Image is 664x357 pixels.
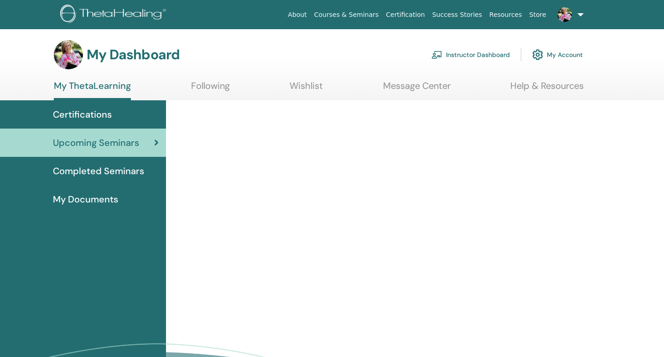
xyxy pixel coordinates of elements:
a: Instructor Dashboard [431,45,510,65]
a: Certification [382,6,428,23]
a: Resources [486,6,526,23]
a: Success Stories [429,6,486,23]
span: My Documents [53,192,118,206]
a: Help & Resources [510,80,584,98]
a: My ThetaLearning [54,80,131,100]
h3: My Dashboard [87,47,180,63]
a: Courses & Seminars [311,6,383,23]
a: About [284,6,310,23]
img: chalkboard-teacher.svg [431,51,442,59]
img: cog.svg [532,47,543,62]
span: Upcoming Seminars [53,136,139,150]
a: Wishlist [290,80,323,98]
img: default.jpg [54,40,83,69]
a: Following [191,80,230,98]
img: logo.png [60,5,169,25]
a: My Account [532,45,583,65]
a: Store [526,6,550,23]
img: default.jpg [557,7,572,22]
span: Certifications [53,108,112,121]
span: Completed Seminars [53,164,144,178]
a: Message Center [383,80,451,98]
